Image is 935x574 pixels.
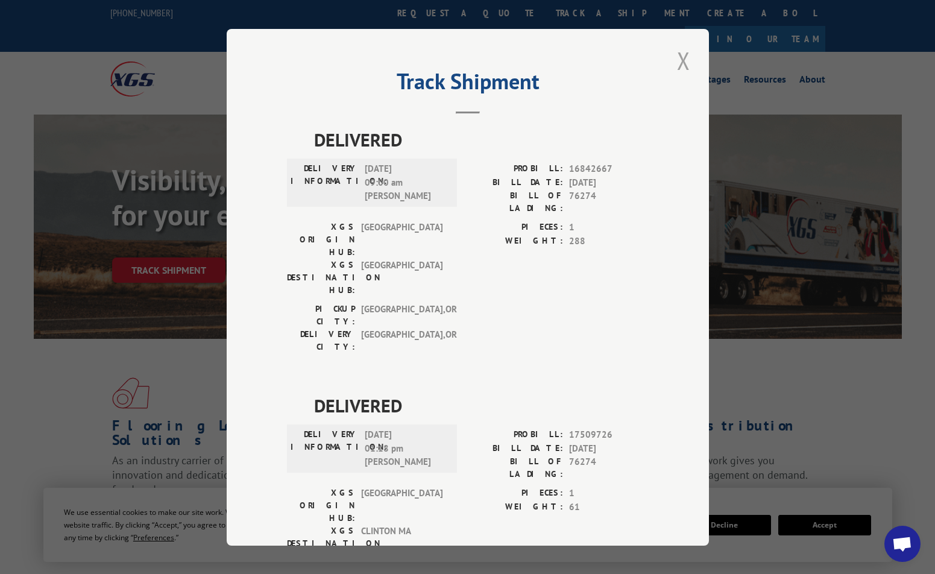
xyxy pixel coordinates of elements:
label: PROBILL: [468,162,563,176]
label: XGS ORIGIN HUB: [287,487,355,525]
span: 76274 [569,189,649,215]
label: BILL DATE: [468,175,563,189]
span: DELIVERED [314,126,649,153]
label: BILL OF LADING: [468,189,563,215]
label: PIECES: [468,487,563,500]
label: PROBILL: [468,428,563,442]
label: PIECES: [468,221,563,235]
label: WEIGHT: [468,500,563,514]
label: DELIVERY CITY: [287,328,355,353]
label: XGS ORIGIN HUB: [287,221,355,259]
button: Close modal [673,44,694,77]
span: DELIVERED [314,392,649,419]
h2: Track Shipment [287,73,649,96]
span: CLINTON MA [361,525,442,563]
span: 1 [569,221,649,235]
label: DELIVERY INFORMATION: [291,162,359,203]
a: Open chat [884,526,921,562]
label: XGS DESTINATION HUB: [287,259,355,297]
span: 61 [569,500,649,514]
label: BILL OF LADING: [468,455,563,481]
span: [DATE] [569,441,649,455]
span: [DATE] 01:18 pm [PERSON_NAME] [365,428,446,469]
label: PICKUP CITY: [287,303,355,328]
span: 16842667 [569,162,649,176]
span: 76274 [569,455,649,481]
span: [GEOGRAPHIC_DATA] , OR [361,328,442,353]
span: 1 [569,487,649,500]
span: 17509726 [569,428,649,442]
span: 288 [569,234,649,248]
span: [GEOGRAPHIC_DATA] [361,221,442,259]
span: [GEOGRAPHIC_DATA] [361,259,442,297]
span: [GEOGRAPHIC_DATA] [361,487,442,525]
span: [DATE] [569,175,649,189]
label: WEIGHT: [468,234,563,248]
label: XGS DESTINATION HUB: [287,525,355,563]
span: [GEOGRAPHIC_DATA] , OR [361,303,442,328]
label: DELIVERY INFORMATION: [291,428,359,469]
span: [DATE] 09:00 am [PERSON_NAME] [365,162,446,203]
label: BILL DATE: [468,441,563,455]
